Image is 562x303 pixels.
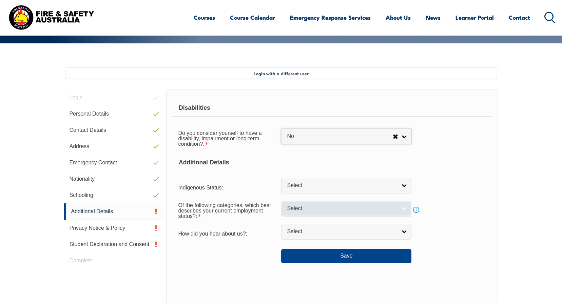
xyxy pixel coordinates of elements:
div: Additional Details [173,154,492,171]
a: Courses [194,8,215,26]
button: Save [281,249,411,263]
a: Schooling [64,187,163,203]
a: Contact Details [64,122,163,138]
a: Emergency Contact [64,155,163,171]
span: Do you consider yourself to have a disability, impairment or long-term condition?: [178,130,261,147]
a: Emergency Response Services [290,8,371,26]
a: Address [64,138,163,155]
a: About Us [386,8,411,26]
div: Disabilities [173,100,492,117]
a: Nationality [64,171,163,187]
span: No [287,133,393,140]
span: Login with a different user [254,70,309,76]
a: Learner Portal [456,8,494,26]
span: Select [287,182,397,189]
a: Course Calendar [230,8,275,26]
div: Of the following categories, which best describes your current employment status? is required. [173,198,281,222]
span: Select [287,205,397,212]
a: Privacy Notice & Policy [64,220,163,236]
a: News [426,8,441,26]
a: Additional Details [64,203,163,220]
span: Indigenous Status: [178,185,223,190]
span: How did you hear about us?: [178,231,247,237]
span: Select [287,228,397,235]
span: Of the following categories, which best describes your current employment status?: [178,202,271,219]
a: Personal Details [64,106,163,122]
a: Info [411,205,421,215]
a: Contact [509,8,530,26]
div: Do you consider yourself to have a disability, impairment or long-term condition? is required. [173,126,281,150]
a: Student Declaration and Consent [64,236,163,252]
